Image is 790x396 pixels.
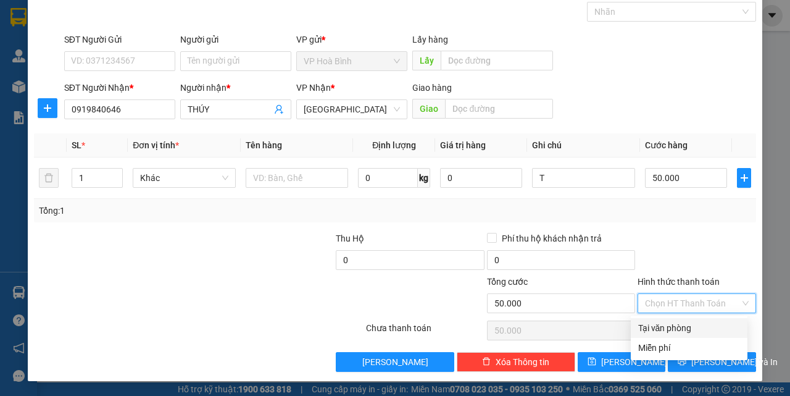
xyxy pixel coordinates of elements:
button: printer[PERSON_NAME] và In [668,352,756,372]
span: printer [678,357,686,367]
button: [PERSON_NAME] [336,352,454,372]
span: Lấy hàng [412,35,448,44]
button: save[PERSON_NAME] [578,352,666,372]
button: plus [38,98,57,118]
b: GỬI : VP Hoà Bình [6,77,143,98]
span: user-add [274,104,284,114]
button: deleteXóa Thông tin [457,352,575,372]
span: delete [482,357,491,367]
li: 995 [PERSON_NAME] [6,27,235,43]
span: [PERSON_NAME] [362,355,428,369]
div: Miễn phí [638,341,740,355]
span: save [588,357,596,367]
div: SĐT Người Nhận [64,81,175,95]
span: SL [72,140,81,150]
span: VP Nhận [296,83,331,93]
span: Cước hàng [645,140,688,150]
input: VD: Bàn, Ghế [246,168,349,188]
span: [PERSON_NAME] [601,355,667,369]
th: Ghi chú [527,133,640,158]
span: Giao hàng [412,83,452,93]
input: Ghi Chú [532,168,635,188]
input: Dọc đường [441,51,552,70]
span: plus [38,103,57,113]
span: Thu Hộ [336,234,364,243]
span: Giá trị hàng [440,140,486,150]
span: Giao [412,99,445,119]
span: VP Hoà Bình [304,52,400,70]
span: plus [738,173,750,183]
input: 0 [440,168,522,188]
span: phone [71,45,81,55]
span: Tên hàng [246,140,282,150]
div: Tổng: 1 [39,204,306,217]
span: Khác [140,169,228,187]
div: Chưa thanh toán [365,321,486,343]
li: 0946 508 595 [6,43,235,58]
span: environment [71,30,81,40]
span: Định lượng [372,140,416,150]
div: VP gửi [296,33,407,46]
span: Lấy [412,51,441,70]
div: Tại văn phòng [638,321,740,335]
span: kg [418,168,430,188]
label: Hình thức thanh toán [638,277,720,287]
div: Người gửi [180,33,291,46]
span: Đơn vị tính [133,140,179,150]
span: Tổng cước [487,277,528,287]
span: [PERSON_NAME] và In [691,355,778,369]
span: Sài Gòn [304,100,400,119]
button: delete [39,168,59,188]
input: Dọc đường [445,99,552,119]
span: Xóa Thông tin [496,355,549,369]
b: Nhà Xe Hà My [71,8,164,23]
div: Người nhận [180,81,291,95]
div: SĐT Người Gửi [64,33,175,46]
span: Phí thu hộ khách nhận trả [497,232,607,245]
button: plus [737,168,751,188]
